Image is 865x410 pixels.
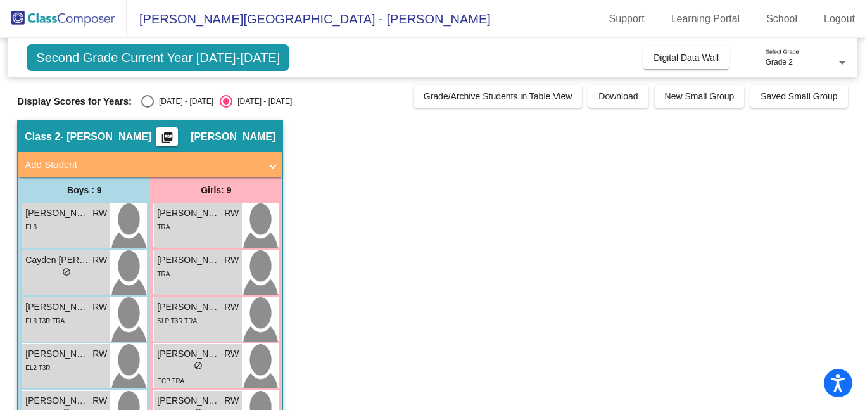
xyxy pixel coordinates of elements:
[150,177,282,203] div: Girls: 9
[191,131,275,143] span: [PERSON_NAME]
[92,394,107,407] span: RW
[424,91,572,101] span: Grade/Archive Students in Table View
[766,58,793,67] span: Grade 2
[661,9,750,29] a: Learning Portal
[599,9,655,29] a: Support
[157,271,170,278] span: TRA
[25,158,260,172] mat-panel-title: Add Student
[157,347,220,361] span: [PERSON_NAME]
[750,85,847,108] button: Saved Small Group
[814,9,865,29] a: Logout
[756,9,807,29] a: School
[127,9,491,29] span: [PERSON_NAME][GEOGRAPHIC_DATA] - [PERSON_NAME]
[643,46,729,69] button: Digital Data Wall
[598,91,638,101] span: Download
[62,267,71,276] span: do_not_disturb_alt
[224,253,239,267] span: RW
[157,207,220,220] span: [PERSON_NAME]
[157,378,184,385] span: ECP TRA
[655,85,745,108] button: New Small Group
[157,224,170,231] span: TRA
[160,131,175,149] mat-icon: picture_as_pdf
[17,96,132,107] span: Display Scores for Years:
[25,224,37,231] span: EL3
[665,91,735,101] span: New Small Group
[25,131,60,143] span: Class 2
[588,85,648,108] button: Download
[92,300,107,314] span: RW
[92,347,107,361] span: RW
[25,300,89,314] span: [PERSON_NAME]
[232,96,292,107] div: [DATE] - [DATE]
[157,317,197,324] span: SLP T3R TRA
[25,394,89,407] span: [PERSON_NAME] Coil
[224,347,239,361] span: RW
[141,95,292,108] mat-radio-group: Select an option
[92,207,107,220] span: RW
[18,177,150,203] div: Boys : 9
[25,253,89,267] span: Cayden [PERSON_NAME]
[60,131,151,143] span: - [PERSON_NAME]
[653,53,719,63] span: Digital Data Wall
[157,253,220,267] span: [PERSON_NAME]
[25,317,65,324] span: EL3 T3R TRA
[224,207,239,220] span: RW
[157,394,220,407] span: [PERSON_NAME]
[154,96,213,107] div: [DATE] - [DATE]
[761,91,837,101] span: Saved Small Group
[414,85,583,108] button: Grade/Archive Students in Table View
[157,300,220,314] span: [PERSON_NAME]
[224,300,239,314] span: RW
[25,364,50,371] span: EL2 T3R
[18,152,282,177] mat-expansion-panel-header: Add Student
[224,394,239,407] span: RW
[25,207,89,220] span: [PERSON_NAME]
[156,127,178,146] button: Print Students Details
[92,253,107,267] span: RW
[27,44,289,71] span: Second Grade Current Year [DATE]-[DATE]
[25,347,89,361] span: [PERSON_NAME]
[194,361,203,370] span: do_not_disturb_alt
